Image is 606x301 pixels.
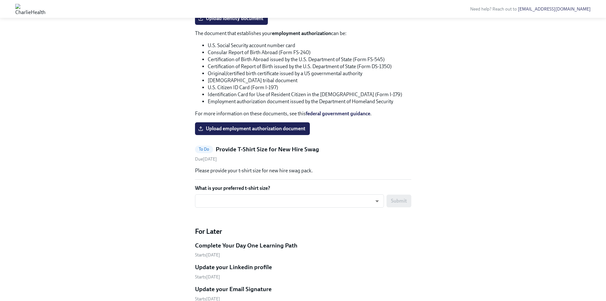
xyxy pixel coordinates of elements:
[195,122,310,135] label: Upload employment authorization document
[195,194,384,208] div: ​
[195,274,220,280] span: Monday, November 3rd 2025, 6:00 am
[208,91,411,98] li: Identification Card for Use of Resident Citizen in the [DEMOGRAPHIC_DATA] (Form I-179)
[195,263,272,271] h5: Update your Linkedin profile
[195,263,411,280] a: Update your Linkedin profileStarts[DATE]
[195,167,411,174] p: Please provide your t-shirt size for new hire swag pack.
[272,30,331,36] strong: employment authorization
[470,6,591,12] span: Need help? Reach out to
[195,30,411,37] p: The document that establishes your can be:
[195,252,220,258] span: Monday, November 3rd 2025, 6:00 am
[195,145,411,162] a: To DoProvide T-Shirt Size for New Hire SwagDue[DATE]
[195,241,297,250] h5: Complete Your Day One Learning Path
[195,12,268,25] label: Upload identity document
[15,4,45,14] img: CharlieHealth
[195,110,411,117] p: For more information on these documents, see this .
[216,145,319,154] h5: Provide T-Shirt Size for New Hire Swag
[208,42,411,49] li: U.S. Social Security account number card
[208,49,411,56] li: Consular Report of Birth Abroad (Form FS-240)
[195,227,411,236] h4: For Later
[195,156,217,162] span: Friday, October 17th 2025, 7:00 am
[195,285,272,293] h5: Update your Email Signature
[199,15,263,22] span: Upload identity document
[199,125,305,132] span: Upload employment authorization document
[208,98,411,105] li: Employment authorization document issued by the Department of Homeland Security
[195,147,213,152] span: To Do
[208,77,411,84] li: [DEMOGRAPHIC_DATA] tribal document
[195,241,411,258] a: Complete Your Day One Learning PathStarts[DATE]
[306,111,370,117] a: federal government guidance
[208,56,411,63] li: Certification of Birth Abroad issued by the U.S. Department of State (Form FS-545)
[208,70,411,77] li: Original/certified birth certificate issued by a US governmental authority
[208,63,411,70] li: Certification of Report of Birth issued by the U.S. Department of State (Form DS-1350)
[518,6,591,12] a: [EMAIL_ADDRESS][DOMAIN_NAME]
[195,185,411,192] label: What is your preferred t-shirt size?
[208,84,411,91] li: U.S. Citizen ID Card (Form I-197)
